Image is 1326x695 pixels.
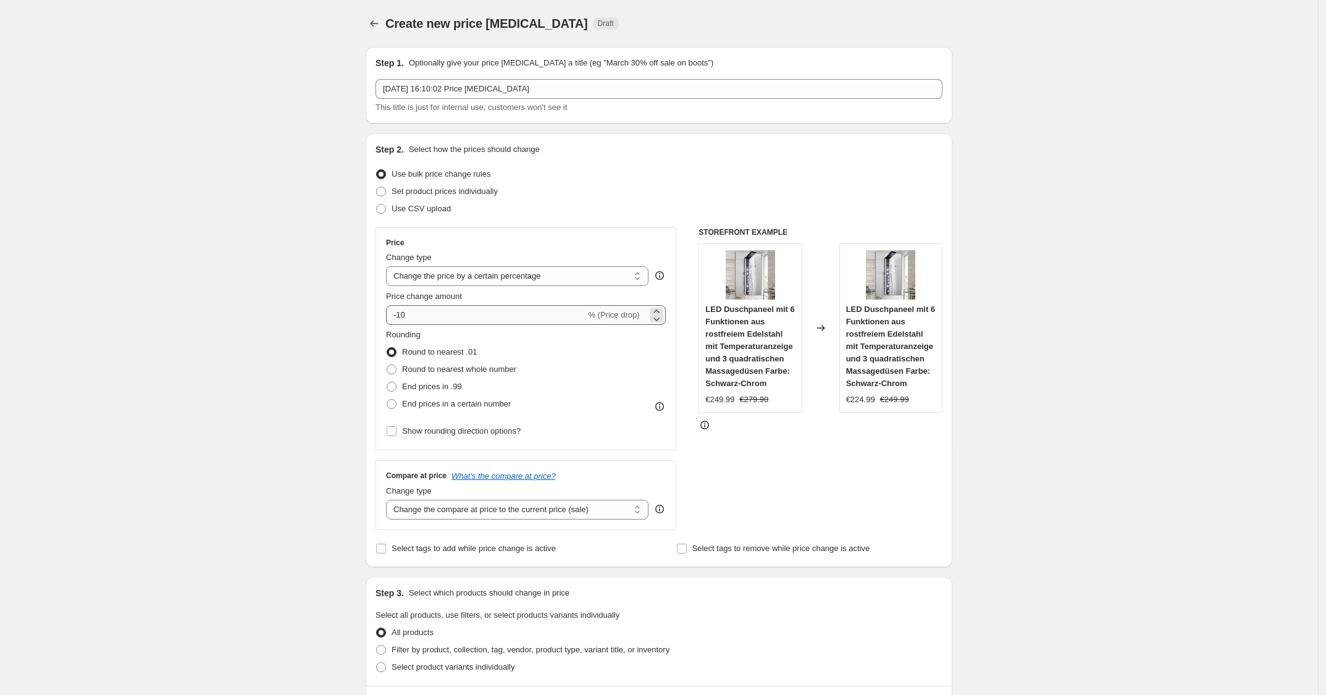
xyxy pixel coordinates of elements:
img: 51zK1n8H6qL_80x.jpg [866,250,915,300]
span: Select tags to add while price change is active [392,544,556,553]
span: Change type [386,486,432,495]
span: LED Duschpaneel mit 6 Funktionen aus rostfreiem Edelstahl mit Temperaturanzeige und 3 quadratisch... [846,305,935,388]
span: % (Price drop) [588,310,639,319]
button: What's the compare at price? [451,471,556,481]
p: Select which products should change in price [409,587,569,599]
h2: Step 2. [376,143,404,156]
span: Use bulk price change rules [392,169,490,179]
span: Price change amount [386,292,462,301]
span: Round to nearest whole number [402,364,516,374]
span: Set product prices individually [392,187,498,196]
input: -15 [386,305,585,325]
span: Show rounding direction options? [402,426,521,436]
strike: €249.99 [880,394,909,406]
span: Select product variants individually [392,662,514,672]
p: Select how the prices should change [409,143,540,156]
h2: Step 1. [376,57,404,69]
h3: Compare at price [386,471,447,481]
span: All products [392,628,434,637]
h6: STOREFRONT EXAMPLE [699,227,942,237]
h2: Step 3. [376,587,404,599]
span: Use CSV upload [392,204,451,213]
input: 30% off holiday sale [376,79,942,99]
div: €224.99 [846,394,875,406]
div: help [653,269,666,282]
div: help [653,503,666,515]
span: Create new price [MEDICAL_DATA] [385,17,588,30]
h3: Price [386,238,404,248]
span: End prices in a certain number [402,399,511,408]
span: This title is just for internal use, customers won't see it [376,103,567,112]
img: 51zK1n8H6qL_80x.jpg [726,250,775,300]
strike: €279.90 [739,394,768,406]
button: Price change jobs [366,15,383,32]
span: Change type [386,253,432,262]
span: End prices in .99 [402,382,462,391]
span: Select all products, use filters, or select products variants individually [376,610,619,620]
span: LED Duschpaneel mit 6 Funktionen aus rostfreiem Edelstahl mit Temperaturanzeige und 3 quadratisch... [705,305,794,388]
span: Rounding [386,330,421,339]
p: Optionally give your price [MEDICAL_DATA] a title (eg "March 30% off sale on boots") [409,57,713,69]
span: Round to nearest .01 [402,347,477,356]
span: Draft [598,19,614,28]
span: Select tags to remove while price change is active [692,544,870,553]
div: €249.99 [705,394,734,406]
span: Filter by product, collection, tag, vendor, product type, variant title, or inventory [392,645,669,654]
